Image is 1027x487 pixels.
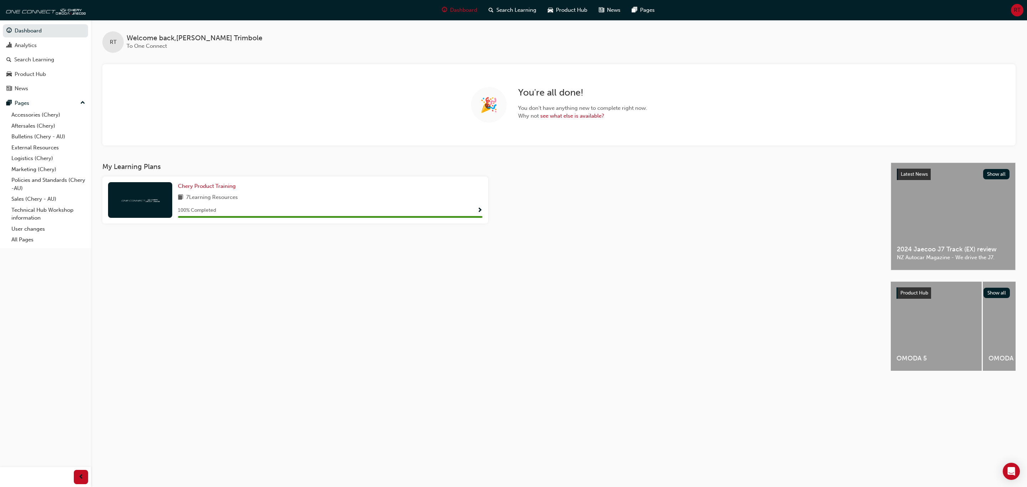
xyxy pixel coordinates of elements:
a: guage-iconDashboard [436,3,483,17]
button: Pages [3,97,88,110]
span: RT [110,38,117,46]
span: up-icon [80,98,85,108]
span: prev-icon [78,473,84,482]
a: Bulletins (Chery - AU) [9,131,88,142]
h3: My Learning Plans [102,163,879,171]
a: All Pages [9,234,88,245]
a: OMODA 5 [891,282,982,371]
a: news-iconNews [593,3,626,17]
span: You don't have anything new to complete right now. [518,104,647,112]
a: search-iconSearch Learning [483,3,542,17]
div: News [15,84,28,93]
a: Chery Product Training [178,182,239,190]
a: car-iconProduct Hub [542,3,593,17]
a: External Resources [9,142,88,153]
div: Pages [15,99,29,107]
span: To One Connect [127,43,167,49]
span: NZ Autocar Magazine - We drive the J7. [897,253,1010,262]
div: Analytics [15,41,37,50]
span: car-icon [6,71,12,78]
div: Product Hub [15,70,46,78]
h2: You're all done! [518,87,647,98]
span: RT [1014,6,1021,14]
span: 7 Learning Resources [186,193,238,202]
span: chart-icon [6,42,12,49]
span: Product Hub [556,6,587,14]
a: pages-iconPages [626,3,660,17]
a: Policies and Standards (Chery -AU) [9,175,88,194]
a: Analytics [3,39,88,52]
a: User changes [9,224,88,235]
a: Aftersales (Chery) [9,121,88,132]
span: news-icon [599,6,604,15]
a: Sales (Chery - AU) [9,194,88,205]
button: Show all [983,288,1010,298]
span: pages-icon [6,100,12,107]
img: oneconnect [121,196,160,203]
a: Search Learning [3,53,88,66]
a: Product Hub [3,68,88,81]
a: Technical Hub Workshop information [9,205,88,224]
a: Product HubShow all [896,287,1010,299]
a: Latest NewsShow all [897,169,1010,180]
span: pages-icon [632,6,637,15]
span: Search Learning [496,6,536,14]
a: Marketing (Chery) [9,164,88,175]
span: 🎉 [480,101,498,109]
a: see what else is available? [540,113,604,119]
a: Accessories (Chery) [9,109,88,121]
span: Why not [518,112,647,120]
span: Chery Product Training [178,183,236,189]
div: Search Learning [14,56,54,64]
span: Show Progress [477,207,482,214]
span: Latest News [901,171,928,177]
a: News [3,82,88,95]
span: car-icon [548,6,553,15]
span: news-icon [6,86,12,92]
span: guage-icon [442,6,447,15]
a: Latest NewsShow all2024 Jaecoo J7 Track (EX) reviewNZ Autocar Magazine - We drive the J7. [891,163,1016,270]
span: guage-icon [6,28,12,34]
span: OMODA 5 [896,354,976,363]
span: search-icon [489,6,494,15]
span: search-icon [6,57,11,63]
div: Open Intercom Messenger [1003,463,1020,480]
a: Logistics (Chery) [9,153,88,164]
a: Dashboard [3,24,88,37]
span: Product Hub [900,290,928,296]
button: DashboardAnalyticsSearch LearningProduct HubNews [3,23,88,97]
span: book-icon [178,193,183,202]
span: Welcome back , [PERSON_NAME] Trimbole [127,34,262,42]
img: oneconnect [4,3,86,17]
span: News [607,6,620,14]
span: 2024 Jaecoo J7 Track (EX) review [897,245,1010,253]
button: Show Progress [477,206,482,215]
button: RT [1011,4,1023,16]
button: Show all [983,169,1010,179]
span: 100 % Completed [178,206,216,215]
span: Dashboard [450,6,477,14]
span: Pages [640,6,655,14]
